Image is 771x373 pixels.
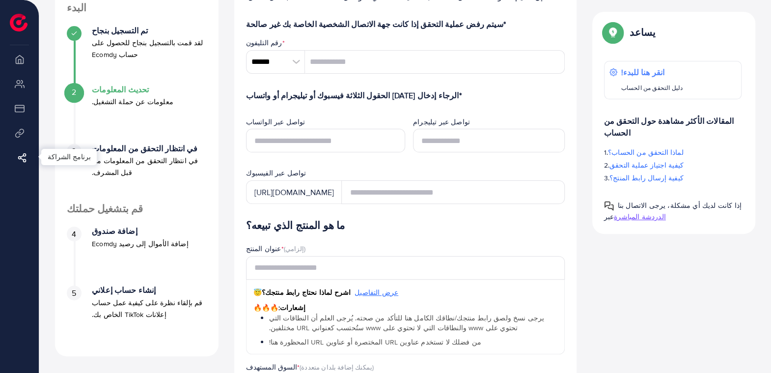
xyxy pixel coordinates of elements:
font: ما هو المنتج الذي تبيعه؟ [246,218,345,232]
font: 🔥🔥🔥 [253,303,278,313]
font: (يمكنك إضافة بلدان متعددة) [300,363,374,372]
font: تواصل عبر تيليجرام [413,117,470,127]
li: في انتظار التحقق من المعلومات [55,144,219,203]
font: عنوان المنتج [246,244,281,254]
img: الشعار [10,14,28,31]
font: إضافة صندوق [92,226,138,236]
font: إشعارات: [278,303,305,313]
font: في انتظار التحقق من المعلومات [92,143,197,154]
font: 2. [604,160,609,170]
font: رقم التليفون [246,38,282,48]
font: 3. [604,173,609,183]
font: 3 [72,145,76,156]
font: من فضلك لا تستخدم عناوين URL المختصرة أو عناوين URL المحظورة هنا! [269,337,481,347]
font: *الرجاء إدخال [DATE] الحقول الثلاثة فيسبوك أو تيليجرام أو واتساب [246,90,462,101]
font: عرض التفاصيل [355,287,398,297]
font: 4 [72,229,76,239]
li: إضافة صندوق [55,227,219,286]
font: يرجى نسخ ولصق رابط منتجك/نطاقك الكامل هنا للتأكد من صحته. يُرجى العلم أن النطاقات التي تحتوي على ... [269,313,545,333]
font: إضافة الأموال إلى رصيد Ecomdy [92,239,189,249]
li: تحديث المعلومات [55,85,219,144]
li: تم التسجيل بنجاح [55,26,219,85]
font: 5 [72,287,76,298]
font: تم التسجيل بنجاح [92,25,148,36]
font: *سيتم رفض عملية التحقق إذا كانت جهة الاتصال الشخصية الخاصة بك غير صالحة [246,19,506,29]
font: 2 [72,86,76,97]
font: تحديث المعلومات [92,84,149,95]
font: اشرح لماذا نحتاج رابط منتجك؟ [262,287,351,297]
font: دليل التحقق من الحساب [621,84,683,92]
font: [URL][DOMAIN_NAME] [254,187,334,198]
font: الدردشة المباشرة [614,212,666,222]
img: دليل النوافذ المنبثقة [604,201,614,211]
font: السوق المستهدف [246,362,297,372]
font: (إلزامي) [284,244,305,253]
font: تواصل عبر الواتساب [246,117,305,127]
font: 😇 [253,287,262,297]
li: إنشاء حساب إعلاني [55,286,219,344]
font: يساعد [630,25,656,39]
font: انقر هنا للبدء! [621,67,664,78]
font: تواصل عبر الفيسبوك [246,168,306,178]
iframe: محادثة [729,329,764,366]
font: معلومات عن حملة التشغيل. [92,97,173,107]
font: كيفية اجتياز عملية التحقق [609,160,684,170]
font: البدء [67,0,86,15]
font: لماذا التحقق من الحساب؟ [608,147,684,157]
font: 1. [604,147,608,157]
font: قم بتشغيل حملتك [67,201,143,216]
font: إنشاء حساب إعلاني [92,285,156,295]
font: إذا كانت لديك أي مشكلة، يرجى الاتصال بنا عبر [604,201,742,222]
img: دليل النوافذ المنبثقة [604,24,622,41]
font: في انتظار التحقق من المعلومات من قبل المشرف. [92,156,198,177]
font: لقد قمت بالتسجيل بنجاح للحصول على حساب Ecomdy [92,38,203,59]
font: المقالات الأكثر مشاهدة حول التحقق من الحساب [604,115,734,138]
font: برنامج الشراكة [48,152,91,161]
font: كيفية إرسال رابط المنتج؟ [609,173,684,183]
font: قم بإلقاء نظرة على كيفية عمل حساب إعلانات TikTok الخاص بك. [92,298,202,319]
